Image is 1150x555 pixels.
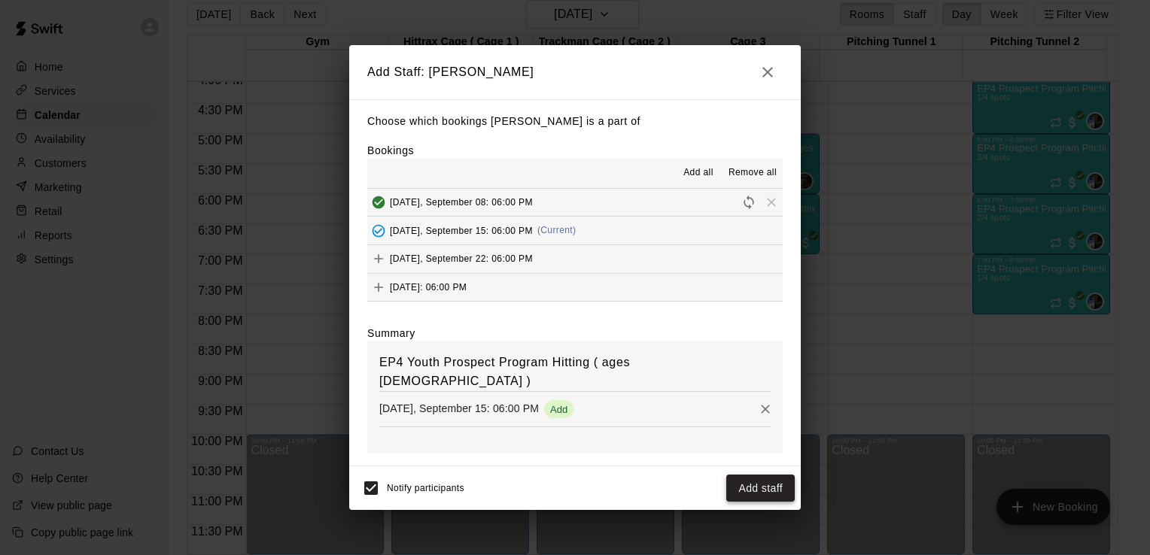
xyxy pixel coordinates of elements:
[367,326,415,341] label: Summary
[537,225,577,235] span: (Current)
[544,404,573,415] span: Add
[379,401,539,416] p: [DATE], September 15: 06:00 PM
[379,353,771,391] h6: EP4 Youth Prospect Program Hitting ( ages [DEMOGRAPHIC_DATA] )
[367,112,783,131] p: Choose which bookings [PERSON_NAME] is a part of
[754,398,777,420] button: Remove
[367,245,783,273] button: Add[DATE], September 22: 06:00 PM
[367,189,783,217] button: Added[DATE], September 08: 06:00 PMRescheduleRemove
[367,144,414,156] label: Bookings
[674,161,723,185] button: Add all
[738,196,760,208] span: Reschedule
[387,483,464,493] span: Notify participants
[683,165,713,180] span: Add all
[367,281,390,293] span: Add
[367,253,390,264] span: Add
[726,475,795,502] button: Add staff
[723,161,783,185] button: Remove all
[390,197,533,208] span: [DATE], September 08: 06:00 PM
[367,217,783,244] button: Added - Collect Payment[DATE], September 15: 06:00 PM(Current)
[367,191,390,214] button: Added
[367,274,783,302] button: Add[DATE]: 06:00 PM
[390,253,533,264] span: [DATE], September 22: 06:00 PM
[760,196,783,208] span: Remove
[390,282,467,293] span: [DATE]: 06:00 PM
[349,45,801,99] h2: Add Staff: [PERSON_NAME]
[367,220,390,242] button: Added - Collect Payment
[390,225,533,235] span: [DATE], September 15: 06:00 PM
[729,165,777,180] span: Remove all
